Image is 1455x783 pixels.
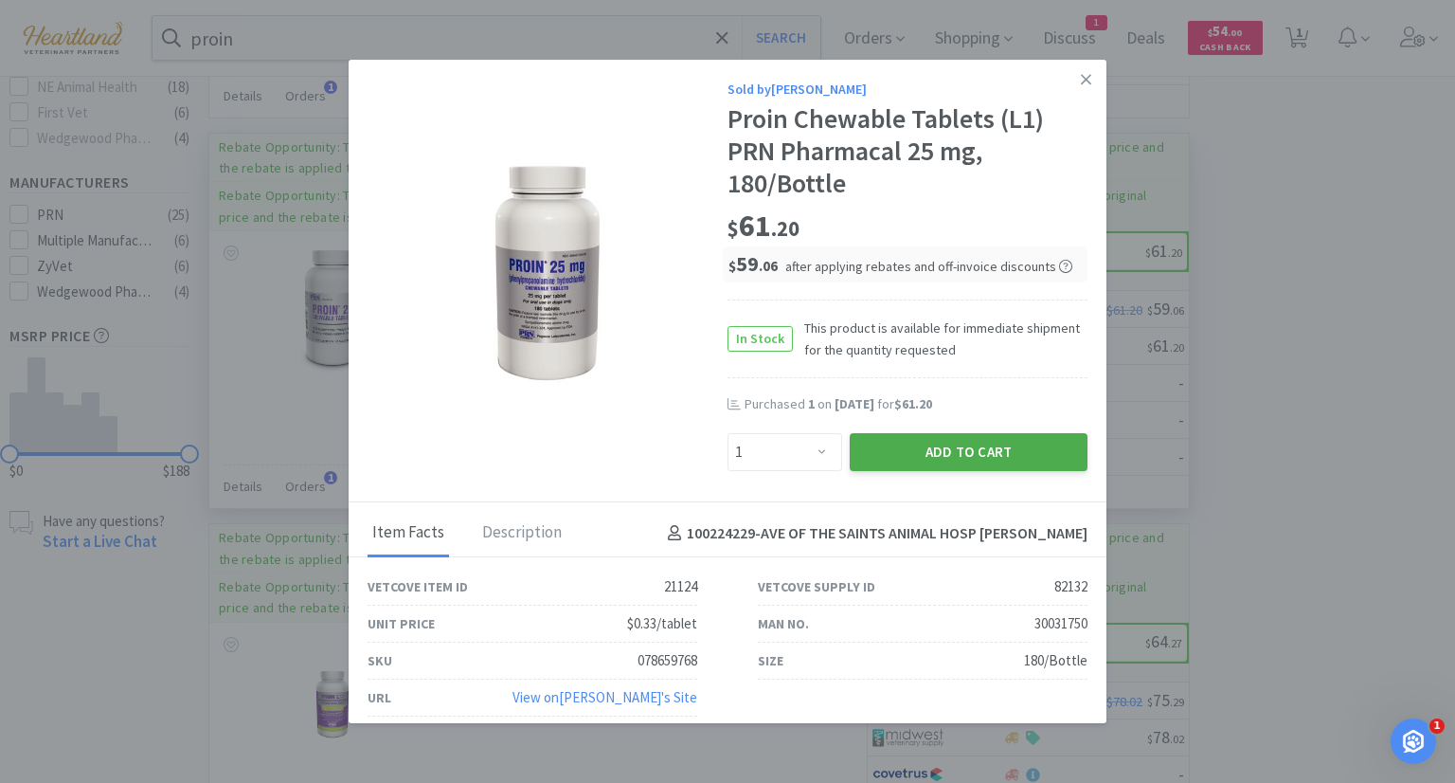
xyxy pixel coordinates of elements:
div: 82132 [1054,575,1087,598]
span: $ [728,257,736,275]
div: Vetcove Supply ID [758,576,875,597]
div: Purchased on for [745,395,1087,414]
div: Size [758,650,783,671]
div: 078659768 [638,649,697,672]
span: $61.20 [894,395,932,412]
h4: 100224229 - AVE OF THE SAINTS ANIMAL HOSP [PERSON_NAME] [660,521,1087,546]
span: $ [727,215,739,242]
div: 30031750 [1034,612,1087,635]
div: Proin Chewable Tablets (L1) PRN Pharmacal 25 mg, 180/Bottle [727,103,1087,199]
div: Item Facts [368,510,449,557]
iframe: Intercom live chat [1391,719,1436,764]
span: 1 [808,395,815,412]
div: Unit Price [368,613,435,634]
div: Vetcove Item ID [368,576,468,597]
span: 61 [727,207,799,245]
div: 180/Bottle [1024,649,1087,672]
span: [DATE] [835,395,874,412]
div: Man No. [758,613,809,634]
span: . 06 [759,257,778,275]
span: 1 [1429,719,1445,734]
span: This product is available for immediate shipment for the quantity requested [793,318,1087,360]
div: URL [368,687,391,708]
button: Add to Cart [850,433,1087,471]
div: SKU [368,650,392,671]
span: after applying rebates and off-invoice discounts [785,258,1072,275]
img: f9925c86748e461793e83aaf914e453f_82132.jpeg [424,152,671,398]
div: 21124 [664,575,697,598]
div: Description [477,510,566,557]
span: . 20 [771,215,799,242]
div: Sold by [PERSON_NAME] [727,79,1087,100]
div: $0.33/tablet [627,612,697,635]
span: In Stock [728,327,792,351]
span: 59 [728,250,778,277]
a: View on[PERSON_NAME]'s Site [512,688,697,706]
